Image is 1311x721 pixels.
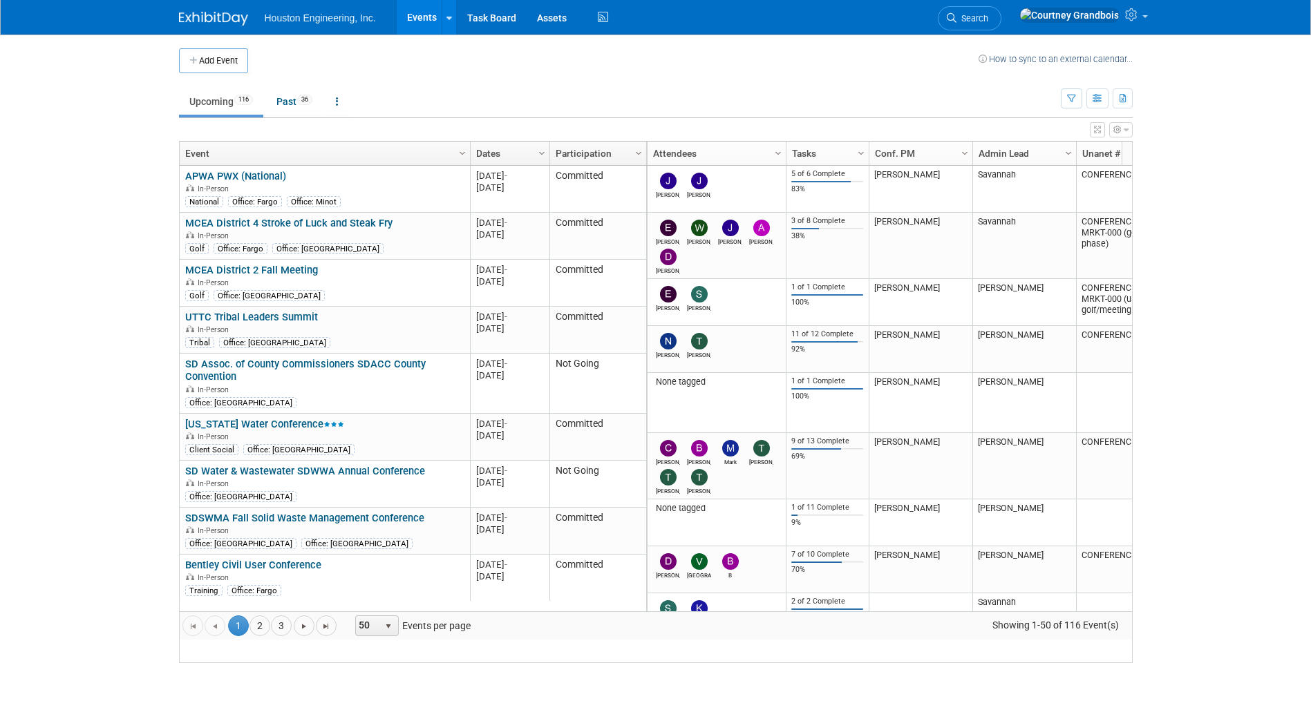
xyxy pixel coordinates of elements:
[691,173,708,189] img: Joe Reiter
[534,142,549,162] a: Column Settings
[227,585,281,596] div: Office: Fargo
[198,184,233,193] span: In-Person
[198,278,233,287] span: In-Person
[972,546,1076,593] td: [PERSON_NAME]
[791,345,863,354] div: 92%
[687,456,711,465] div: Bret Zimmerman
[185,358,426,383] a: SD Assoc. of County Commissioners SDACC County Convention
[691,286,708,302] img: Steve Strack
[504,358,507,369] span: -
[979,54,1133,64] a: How to sync to an external calendar...
[660,333,677,349] img: Neil Ausstin
[549,555,646,602] td: Committed
[869,326,972,373] td: [PERSON_NAME]
[652,376,780,387] div: None tagged
[205,615,225,636] a: Go to the previous page
[869,213,972,279] td: [PERSON_NAME]
[972,373,1076,433] td: [PERSON_NAME]
[185,444,238,455] div: Client Social
[771,142,786,162] a: Column Settings
[356,616,379,635] span: 50
[660,440,677,456] img: Charles Ikenberry
[959,148,970,159] span: Column Settings
[691,600,708,617] img: Kevin Cochran
[791,282,863,292] div: 1 of 1 Complete
[504,311,507,322] span: -
[791,184,863,194] div: 83%
[214,290,325,301] div: Office: [GEOGRAPHIC_DATA]
[956,13,988,23] span: Search
[792,142,860,165] a: Tasks
[749,236,773,245] div: Adam Ruud
[185,142,461,165] a: Event
[972,213,1076,279] td: Savannah
[979,142,1067,165] a: Admin Lead
[660,249,677,265] img: Derek Kayser
[718,236,742,245] div: Jeremy McLaughlin
[972,326,1076,373] td: [PERSON_NAME]
[209,621,220,632] span: Go to the previous page
[504,465,507,476] span: -
[272,243,384,254] div: Office: [GEOGRAPHIC_DATA]
[185,559,321,571] a: Bentley Civil User Conference
[972,166,1076,213] td: Savannah
[321,621,332,632] span: Go to the last page
[504,265,507,275] span: -
[957,142,972,162] a: Column Settings
[687,570,711,579] div: Vienne Guncheon
[687,302,711,311] div: Steve Strack
[556,142,637,165] a: Participation
[972,593,1076,640] td: Savannah
[185,418,344,430] a: [US_STATE] Water Conference
[457,148,468,159] span: Column Settings
[179,12,248,26] img: ExhibitDay
[337,615,484,636] span: Events per page
[549,260,646,307] td: Committed
[791,565,863,575] div: 70%
[722,440,739,456] img: Mark Jacobs
[228,615,249,636] span: 1
[869,166,972,213] td: [PERSON_NAME]
[476,512,543,523] div: [DATE]
[753,220,770,236] img: Adam Ruud
[243,444,355,455] div: Office: [GEOGRAPHIC_DATA]
[186,432,194,439] img: In-Person Event
[187,621,198,632] span: Go to the first page
[266,88,323,115] a: Past36
[186,385,194,392] img: In-Person Event
[722,553,739,570] img: B Peschong
[972,279,1076,326] td: [PERSON_NAME]
[1061,142,1076,162] a: Column Settings
[773,148,784,159] span: Column Settings
[791,329,863,339] div: 11 of 12 Complete
[476,311,543,323] div: [DATE]
[476,358,543,369] div: [DATE]
[1019,8,1120,23] img: Courtney Grandbois
[869,279,972,326] td: [PERSON_NAME]
[249,615,270,636] a: 2
[549,354,646,414] td: Not Going
[791,436,863,446] div: 9 of 13 Complete
[476,570,543,582] div: [DATE]
[1076,546,1180,593] td: CONFERENCE-0033
[791,169,863,179] div: 5 of 6 Complete
[691,469,708,486] img: Tristan Balmer
[182,615,203,636] a: Go to the first page
[186,325,194,332] img: In-Person Event
[186,573,194,580] img: In-Person Event
[198,479,233,488] span: In-Person
[660,220,677,236] img: erik hove
[301,538,413,549] div: Office: [GEOGRAPHIC_DATA]
[476,182,543,193] div: [DATE]
[791,597,863,606] div: 2 of 2 Complete
[504,559,507,570] span: -
[476,559,543,570] div: [DATE]
[185,196,223,207] div: National
[383,621,394,632] span: select
[228,196,282,207] div: Office: Fargo
[791,503,863,512] div: 1 of 11 Complete
[476,170,543,182] div: [DATE]
[691,440,708,456] img: Bret Zimmerman
[536,148,547,159] span: Column Settings
[476,264,543,276] div: [DATE]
